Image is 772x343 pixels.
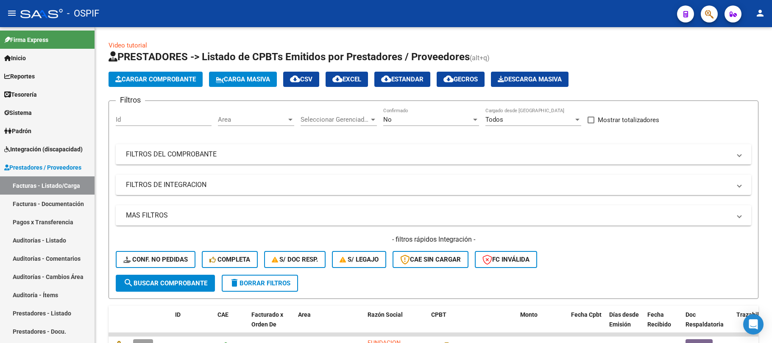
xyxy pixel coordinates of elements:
[475,251,537,268] button: FC Inválida
[4,90,37,99] span: Tesorería
[4,126,31,136] span: Padrón
[217,311,229,318] span: CAE
[216,75,270,83] span: Carga Masiva
[364,306,428,343] datatable-header-cell: Razón Social
[498,75,562,83] span: Descarga Masiva
[332,251,386,268] button: S/ legajo
[126,150,731,159] mat-panel-title: FILTROS DEL COMPROBANTE
[295,306,352,343] datatable-header-cell: Area
[301,116,369,123] span: Seleccionar Gerenciador
[393,251,468,268] button: CAE SIN CARGAR
[283,72,319,87] button: CSV
[332,74,343,84] mat-icon: cloud_download
[517,306,568,343] datatable-header-cell: Monto
[218,116,287,123] span: Area
[248,306,295,343] datatable-header-cell: Facturado x Orden De
[229,279,290,287] span: Borrar Filtros
[109,72,203,87] button: Cargar Comprobante
[4,35,48,45] span: Firma Express
[381,75,424,83] span: Estandar
[4,108,32,117] span: Sistema
[209,256,250,263] span: Completa
[116,235,751,244] h4: - filtros rápidos Integración -
[437,72,485,87] button: Gecros
[172,306,214,343] datatable-header-cell: ID
[116,175,751,195] mat-expansion-panel-header: FILTROS DE INTEGRACION
[126,180,731,190] mat-panel-title: FILTROS DE INTEGRACION
[109,42,147,49] a: Video tutorial
[647,311,671,328] span: Fecha Recibido
[491,72,569,87] button: Descarga Masiva
[491,72,569,87] app-download-masive: Descarga masiva de comprobantes (adjuntos)
[272,256,318,263] span: S/ Doc Resp.
[431,311,446,318] span: CPBT
[290,74,300,84] mat-icon: cloud_download
[109,51,470,63] span: PRESTADORES -> Listado de CPBTs Emitidos por Prestadores / Proveedores
[7,8,17,18] mat-icon: menu
[222,275,298,292] button: Borrar Filtros
[485,116,503,123] span: Todos
[4,145,83,154] span: Integración (discapacidad)
[298,311,311,318] span: Area
[686,311,724,328] span: Doc Respaldatoria
[743,314,764,335] div: Open Intercom Messenger
[4,53,26,63] span: Inicio
[482,256,530,263] span: FC Inválida
[428,306,517,343] datatable-header-cell: CPBT
[116,94,145,106] h3: Filtros
[214,306,248,343] datatable-header-cell: CAE
[116,144,751,165] mat-expansion-panel-header: FILTROS DEL COMPROBANTE
[251,311,283,328] span: Facturado x Orden De
[126,211,731,220] mat-panel-title: MAS FILTROS
[568,306,606,343] datatable-header-cell: Fecha Cpbt
[368,311,403,318] span: Razón Social
[443,74,454,84] mat-icon: cloud_download
[67,4,99,23] span: - OSPIF
[383,116,392,123] span: No
[116,251,195,268] button: Conf. no pedidas
[682,306,733,343] datatable-header-cell: Doc Respaldatoria
[520,311,538,318] span: Monto
[123,278,134,288] mat-icon: search
[175,311,181,318] span: ID
[609,311,639,328] span: Días desde Emisión
[598,115,659,125] span: Mostrar totalizadores
[209,72,277,87] button: Carga Masiva
[381,74,391,84] mat-icon: cloud_download
[115,75,196,83] span: Cargar Comprobante
[4,72,35,81] span: Reportes
[290,75,312,83] span: CSV
[202,251,258,268] button: Completa
[571,311,602,318] span: Fecha Cpbt
[332,75,361,83] span: EXCEL
[606,306,644,343] datatable-header-cell: Días desde Emisión
[4,163,81,172] span: Prestadores / Proveedores
[443,75,478,83] span: Gecros
[116,275,215,292] button: Buscar Comprobante
[326,72,368,87] button: EXCEL
[116,205,751,226] mat-expansion-panel-header: MAS FILTROS
[229,278,240,288] mat-icon: delete
[400,256,461,263] span: CAE SIN CARGAR
[123,256,188,263] span: Conf. no pedidas
[644,306,682,343] datatable-header-cell: Fecha Recibido
[374,72,430,87] button: Estandar
[340,256,379,263] span: S/ legajo
[264,251,326,268] button: S/ Doc Resp.
[736,311,771,318] span: Trazabilidad
[123,279,207,287] span: Buscar Comprobante
[470,54,490,62] span: (alt+q)
[755,8,765,18] mat-icon: person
